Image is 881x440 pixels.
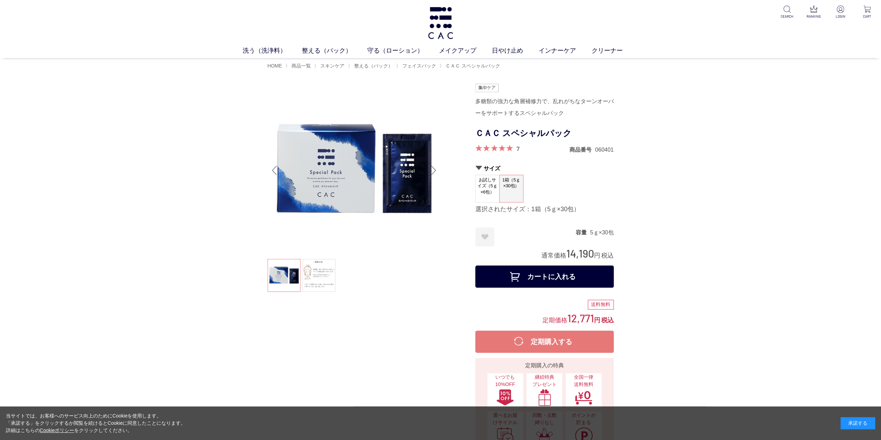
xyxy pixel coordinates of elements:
span: ＣＡＣ スペシャルパック [446,63,500,69]
p: CART [858,14,875,19]
img: logo [426,7,455,39]
div: Previous slide [268,156,281,184]
img: ＣＡＣ スペシャルパック 1箱（5ｇ×30包） [268,84,441,257]
span: いつでも10%OFF [491,374,520,388]
span: 継続特典 プレゼント [530,374,559,388]
img: 集中ケア [475,84,499,92]
img: いつでも10%OFF [496,389,514,406]
dt: 容量 [575,229,590,236]
a: HOME [268,63,282,69]
a: 洗う（洗浄料） [243,46,302,55]
div: Next slide [427,156,441,184]
span: お試しサイズ（5ｇ×6包） [476,175,499,197]
span: 定期価格 [542,316,567,324]
span: 税込 [601,252,614,259]
a: SEARCH [779,6,795,19]
li: 〉 [439,63,502,69]
a: RANKING [805,6,822,19]
a: クリーナー [592,46,638,55]
a: LOGIN [832,6,849,19]
a: 日やけ止め [492,46,539,55]
button: 定期購入する [475,331,614,353]
a: フェイスパック [401,63,436,69]
span: スキンケア [320,63,344,69]
span: 14,190 [566,247,594,260]
a: ＣＡＣ スペシャルパック [444,63,500,69]
span: 整える（パック） [354,63,393,69]
div: 当サイトでは、お客様へのサービス向上のためにCookieを使用します。 「承諾する」をクリックするか閲覧を続けるとCookieに同意したことになります。 詳細はこちらの をクリックしてください。 [6,412,186,434]
span: 円 [594,252,600,259]
div: 選択されたサイズ：1箱（5ｇ×30包） [475,205,614,214]
div: 定期購入の特典 [478,361,611,370]
span: 商品一覧 [291,63,311,69]
a: 商品一覧 [290,63,311,69]
img: 継続特典プレゼント [536,389,554,406]
a: 7 [516,145,520,152]
dt: 商品番号 [569,146,595,153]
a: Cookieポリシー [40,428,74,433]
p: LOGIN [832,14,849,19]
a: 整える（パック） [353,63,393,69]
p: RANKING [805,14,822,19]
div: 承諾する [840,417,875,429]
div: 多糖類の強力な角層補修力で、乱れがちなターンオーバーをサポートするスペシャルパック [475,96,614,119]
span: 通常価格 [541,252,566,259]
li: 〉 [396,63,438,69]
a: お気に入りに登録する [475,227,494,246]
dd: 060401 [595,146,613,153]
span: 税込 [601,317,614,324]
span: フェイスパック [402,63,436,69]
h1: ＣＡＣ スペシャルパック [475,126,614,141]
a: スキンケア [319,63,344,69]
span: 全国一律 送料無料 [569,374,598,388]
li: 〉 [314,63,346,69]
a: インナーケア [539,46,592,55]
a: 守る（ローション） [367,46,439,55]
a: メイクアップ [439,46,492,55]
dd: 5ｇ×30包 [590,229,613,236]
span: 円 [594,317,600,324]
li: 〉 [285,63,313,69]
li: 〉 [348,63,395,69]
h2: サイズ [475,165,614,172]
div: 送料無料 [588,300,614,309]
span: 12,771 [567,312,594,324]
img: 全国一律送料無料 [575,389,593,406]
p: SEARCH [779,14,795,19]
a: CART [858,6,875,19]
a: 整える（パック） [302,46,367,55]
button: カートに入れる [475,266,614,288]
span: 1箱（5ｇ×30包） [500,175,523,195]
